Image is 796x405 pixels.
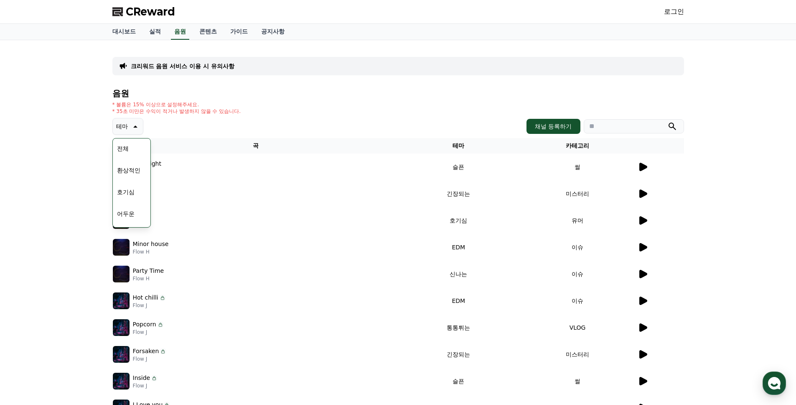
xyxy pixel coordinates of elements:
[108,265,160,286] a: 설정
[133,382,158,389] p: Flow J
[131,62,234,70] a: 크리워드 음원 서비스 이용 시 유의사항
[113,266,130,282] img: music
[399,234,518,261] td: EDM
[133,293,158,302] p: Hot chilli
[113,319,130,336] img: music
[126,5,175,18] span: CReward
[526,119,580,134] button: 채널 등록하기
[399,341,518,368] td: 긴장되는
[133,320,156,329] p: Popcorn
[518,154,637,180] td: 썰
[112,101,241,108] p: * 볼륨은 15% 이상으로 설정해주세요.
[112,118,143,135] button: 테마
[142,24,168,40] a: 실적
[113,292,130,309] img: music
[113,239,130,256] img: music
[133,356,167,362] p: Flow J
[133,374,150,382] p: Inside
[518,287,637,314] td: 이슈
[114,205,138,223] button: 어두운
[518,234,637,261] td: 이슈
[133,275,164,282] p: Flow H
[26,278,31,285] span: 홈
[171,24,189,40] a: 음원
[112,108,241,115] p: * 35초 미만은 수익이 적거나 발생하지 않을 수 있습니다.
[193,24,224,40] a: 콘텐츠
[112,89,684,98] h4: 음원
[3,265,55,286] a: 홈
[254,24,291,40] a: 공지사항
[399,261,518,287] td: 신나는
[518,341,637,368] td: 미스터리
[518,314,637,341] td: VLOG
[106,24,142,40] a: 대시보드
[114,161,144,179] button: 환상적인
[133,329,164,336] p: Flow J
[399,287,518,314] td: EDM
[113,346,130,363] img: music
[133,347,159,356] p: Forsaken
[133,240,169,249] p: Minor house
[133,159,161,168] p: Sad Night
[113,373,130,390] img: music
[518,180,637,207] td: 미스터리
[133,302,166,309] p: Flow J
[399,154,518,180] td: 슬픈
[399,368,518,395] td: 슬픈
[133,249,169,255] p: Flow H
[399,314,518,341] td: 통통튀는
[114,183,138,201] button: 호기심
[399,207,518,234] td: 호기심
[399,180,518,207] td: 긴장되는
[114,139,132,158] button: 전체
[518,261,637,287] td: 이슈
[133,267,164,275] p: Party Time
[518,207,637,234] td: 유머
[112,5,175,18] a: CReward
[55,265,108,286] a: 대화
[518,138,637,154] th: 카테고리
[224,24,254,40] a: 가이드
[112,138,399,154] th: 곡
[518,368,637,395] td: 썰
[116,120,128,132] p: 테마
[76,278,86,285] span: 대화
[399,138,518,154] th: 테마
[664,7,684,17] a: 로그인
[129,278,139,285] span: 설정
